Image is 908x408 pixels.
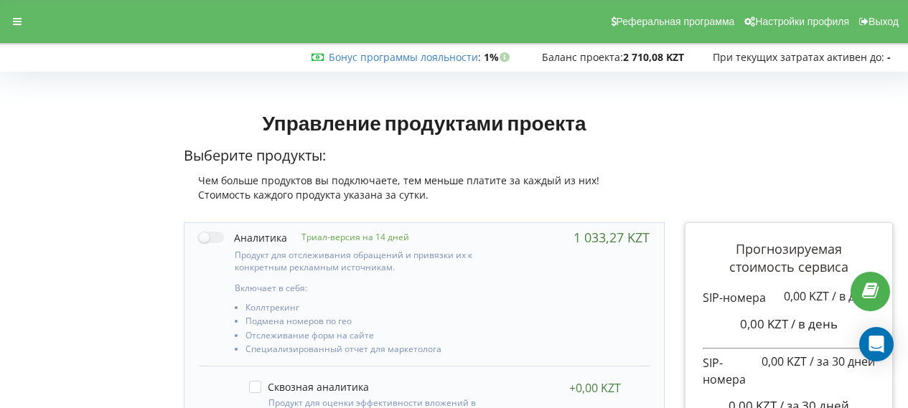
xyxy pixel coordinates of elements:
[791,316,838,332] span: / в день
[484,50,513,64] strong: 1%
[703,290,875,306] p: SIP-номера
[713,50,884,64] span: При текущих затратах активен до:
[235,249,515,273] p: Продукт для отслеживания обращений и привязки их к конкретным рекламным источникам.
[810,354,875,369] span: / за 30 дней
[755,16,849,27] span: Настройки профиля
[287,231,409,243] p: Триал-версия на 14 дней
[199,230,287,245] label: Аналитика
[859,327,894,361] div: Open Intercom Messenger
[245,303,515,316] li: Коллтрекинг
[703,240,875,277] p: Прогнозируемая стоимость сервиса
[245,316,515,330] li: Подмена номеров по гео
[245,331,515,344] li: Отслеживание форм на сайте
[235,282,515,294] p: Включает в себя:
[740,316,788,332] span: 0,00 KZT
[184,110,665,136] h1: Управление продуктами проекта
[245,344,515,358] li: Специализированный отчет для маркетолога
[623,50,684,64] strong: 2 710,08 KZT
[184,146,665,166] p: Выберите продукты:
[762,354,807,369] span: 0,00 KZT
[703,355,875,388] p: SIP-номера
[329,50,478,64] a: Бонус программы лояльности
[832,288,875,304] span: / в день
[542,50,623,64] span: Баланс проекта:
[574,230,650,245] div: 1 033,27 KZT
[887,50,891,64] strong: -
[329,50,481,64] span: :
[617,16,735,27] span: Реферальная программа
[184,188,665,202] div: Стоимость каждого продукта указана за сутки.
[784,288,829,304] span: 0,00 KZT
[569,381,621,395] div: +0,00 KZT
[249,381,369,393] label: Сквозная аналитика
[869,16,899,27] span: Выход
[184,174,665,188] div: Чем больше продуктов вы подключаете, тем меньше платите за каждый из них!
